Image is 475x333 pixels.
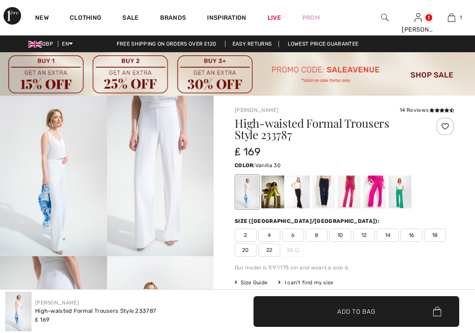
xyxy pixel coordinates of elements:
img: High-Waisted Formal Trousers Style 233787. 2 [107,96,214,256]
span: 20 [235,243,257,257]
a: Sale [122,14,139,23]
span: ₤ 169 [35,316,50,323]
span: Size Guide [235,279,268,286]
a: [PERSON_NAME] [235,107,279,113]
span: 2 [235,229,257,242]
div: Midnight Blue [312,175,335,208]
div: Geranium [338,175,361,208]
div: Noble green [389,175,411,208]
a: Prom [302,13,320,22]
button: Add to Bag [254,296,460,327]
a: New [35,14,49,23]
img: ring-m.svg [295,248,299,252]
img: My Bag [448,12,455,23]
div: 14 Reviews [400,106,454,114]
div: [PERSON_NAME] [402,25,434,34]
a: [PERSON_NAME] [35,300,79,306]
a: Clothing [70,14,101,23]
span: 14 [377,229,399,242]
div: Fern [261,175,284,208]
img: High-Waisted Formal Trousers Style 233787 [5,292,32,331]
img: search the website [381,12,389,23]
span: 24 [282,243,304,257]
div: High-waisted Formal Trousers Style 233787 [35,307,156,315]
img: Bag.svg [433,307,441,316]
h1: High-waisted Formal Trousers Style 233787 [235,118,418,140]
span: 12 [353,229,375,242]
a: Easy Returns [225,41,279,47]
span: ₤ 169 [235,146,261,158]
div: Our model is 5'9"/175 cm and wears a size 6. [235,264,454,272]
div: I can't find my size [278,279,333,286]
img: My Info [414,12,422,23]
span: Vanilla 30 [255,162,281,168]
a: Sign In [414,13,422,21]
span: GBP [28,41,57,47]
img: UK Pound [28,41,42,48]
span: 16 [400,229,422,242]
a: Brands [160,14,186,23]
span: Color: [235,162,255,168]
span: EN [62,41,73,47]
span: Inspiration [207,14,246,23]
span: Add to Bag [337,307,375,316]
span: 6 [282,229,304,242]
span: 4 [258,229,280,242]
span: 10 [329,229,351,242]
a: Lowest Price Guarantee [281,41,366,47]
a: 1 [435,12,468,23]
img: 1ère Avenue [4,7,21,25]
div: Vanilla 30 [236,175,259,208]
a: Free shipping on orders over ₤120 [110,41,224,47]
span: 1 [460,14,462,21]
div: Opulence [363,175,386,208]
div: Black [287,175,310,208]
a: Live [268,13,281,22]
span: 22 [258,243,280,257]
span: 18 [424,229,446,242]
div: Size ([GEOGRAPHIC_DATA]/[GEOGRAPHIC_DATA]): [235,217,381,225]
span: 8 [306,229,328,242]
